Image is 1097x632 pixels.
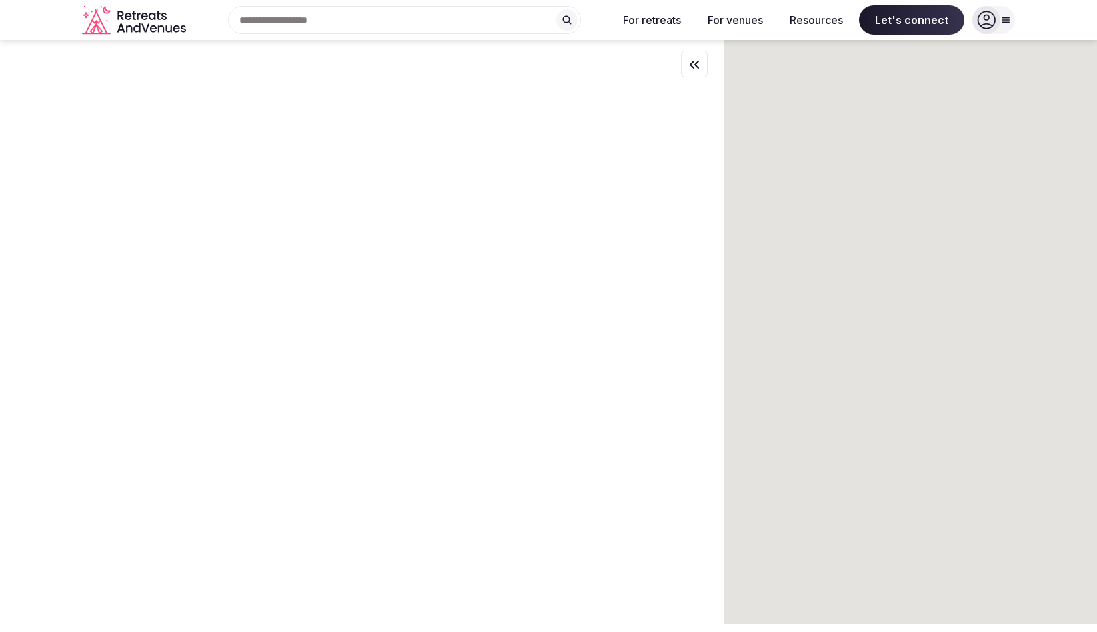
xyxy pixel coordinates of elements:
[859,5,964,35] span: Let's connect
[697,5,774,35] button: For venues
[82,5,189,35] svg: Retreats and Venues company logo
[82,5,189,35] a: Visit the homepage
[779,5,854,35] button: Resources
[612,5,692,35] button: For retreats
